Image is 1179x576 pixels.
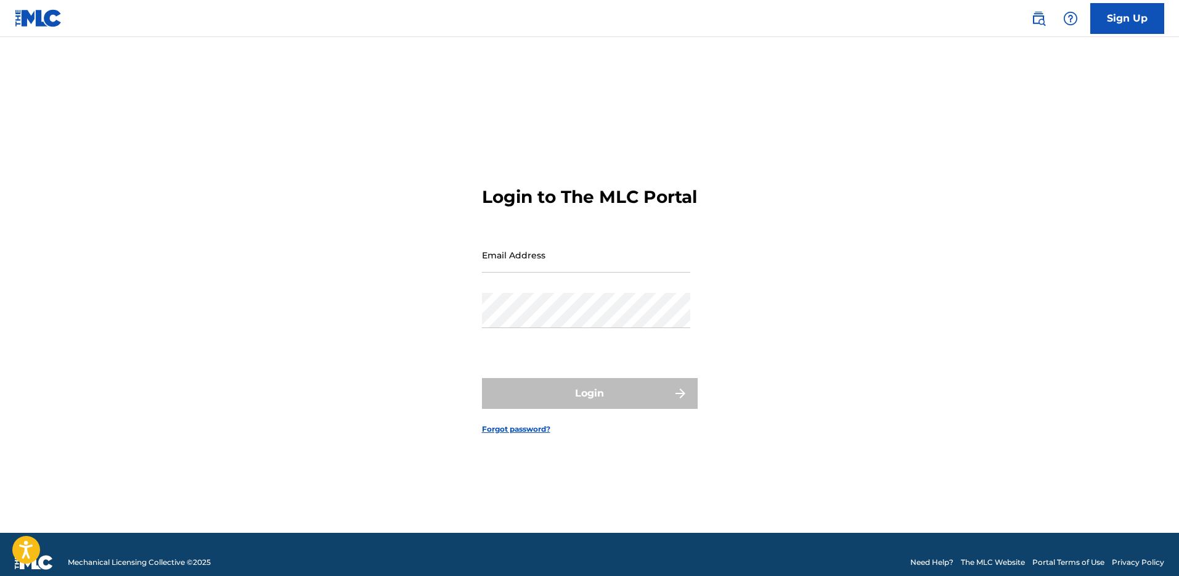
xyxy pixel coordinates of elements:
img: help [1063,11,1078,26]
a: Public Search [1026,6,1051,31]
img: MLC Logo [15,9,62,27]
a: Forgot password? [482,424,550,435]
a: Privacy Policy [1112,557,1164,568]
div: Help [1058,6,1083,31]
img: logo [15,555,53,570]
h3: Login to The MLC Portal [482,186,697,208]
a: The MLC Website [961,557,1025,568]
a: Sign Up [1090,3,1164,34]
iframe: Chat Widget [1117,517,1179,576]
a: Portal Terms of Use [1032,557,1104,568]
a: Need Help? [910,557,953,568]
span: Mechanical Licensing Collective © 2025 [68,557,211,568]
img: search [1031,11,1046,26]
